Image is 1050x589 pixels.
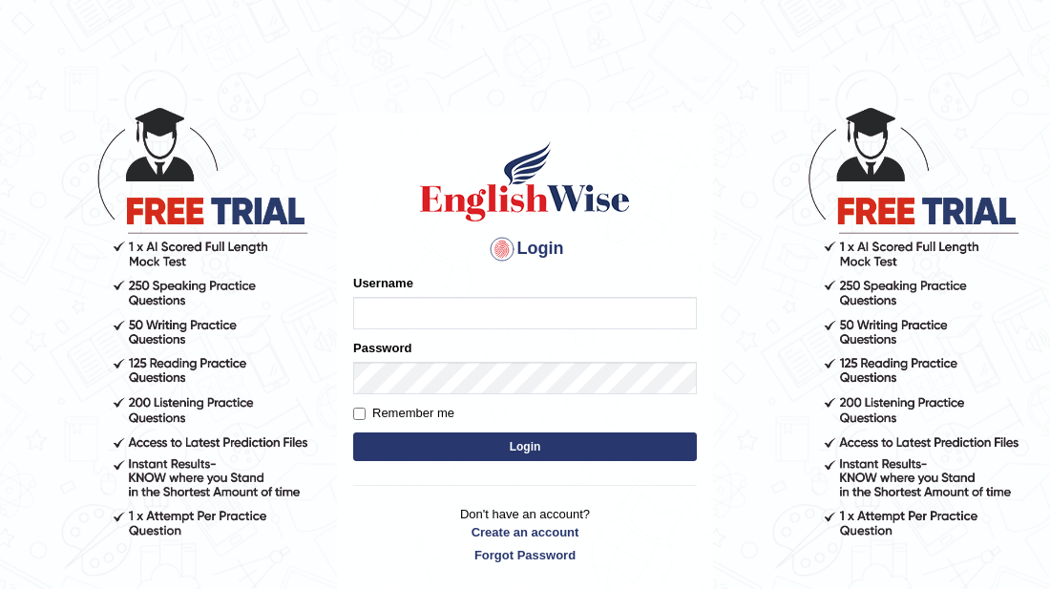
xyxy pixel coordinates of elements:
input: Remember me [353,408,366,420]
a: Create an account [353,523,697,541]
h4: Login [353,234,697,264]
label: Password [353,339,411,357]
img: Logo of English Wise sign in for intelligent practice with AI [416,138,634,224]
p: Don't have an account? [353,505,697,564]
a: Forgot Password [353,546,697,564]
button: Login [353,432,697,461]
label: Username [353,274,413,292]
label: Remember me [353,404,454,423]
